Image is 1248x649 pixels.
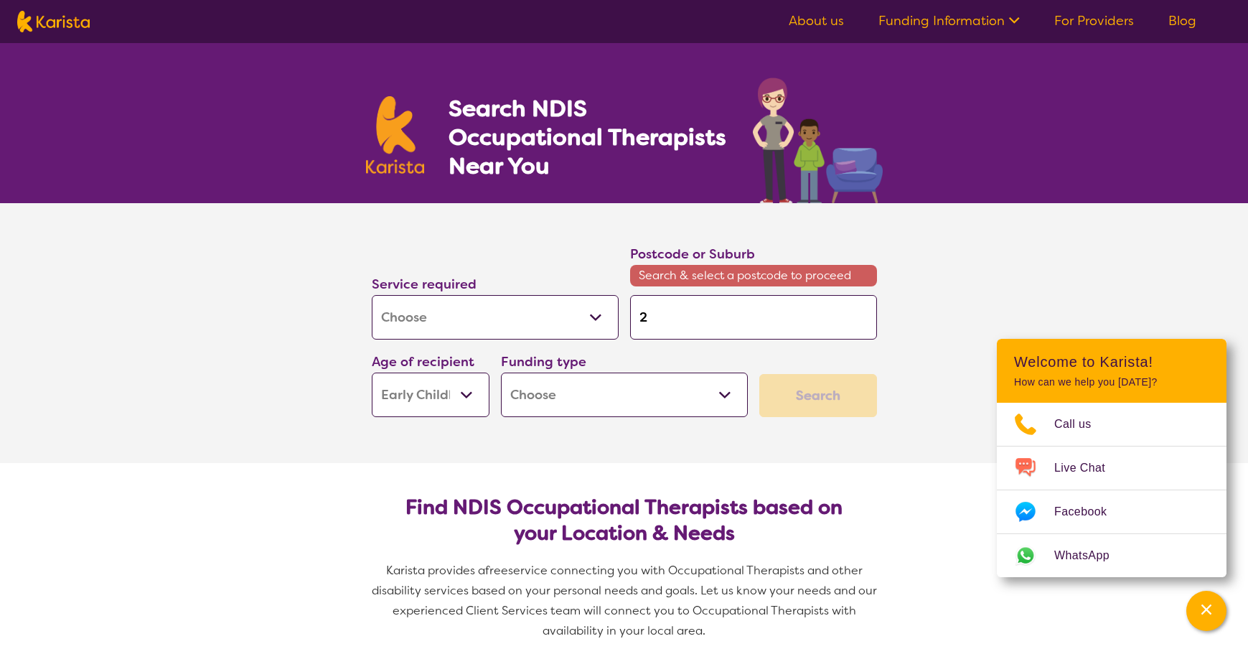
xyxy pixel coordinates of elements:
span: free [485,563,508,578]
span: Live Chat [1054,457,1122,479]
span: WhatsApp [1054,545,1127,566]
label: Service required [372,276,477,293]
ul: Choose channel [997,403,1226,577]
h2: Welcome to Karista! [1014,353,1209,370]
a: Blog [1168,12,1196,29]
span: Facebook [1054,501,1124,523]
span: service connecting you with Occupational Therapists and other disability services based on your p... [372,563,880,638]
p: How can we help you [DATE]? [1014,376,1209,388]
a: Web link opens in a new tab. [997,534,1226,577]
span: Search & select a postcode to proceed [630,265,877,286]
label: Funding type [501,353,586,370]
h2: Find NDIS Occupational Therapists based on your Location & Needs [383,495,865,546]
input: Type [630,295,877,340]
span: Karista provides a [386,563,485,578]
button: Channel Menu [1186,591,1226,631]
a: Funding Information [878,12,1020,29]
a: For Providers [1054,12,1134,29]
img: Karista logo [17,11,90,32]
h1: Search NDIS Occupational Therapists Near You [449,94,728,180]
img: Karista logo [366,96,425,174]
img: occupational-therapy [753,78,883,203]
label: Postcode or Suburb [630,246,755,263]
a: About us [789,12,844,29]
label: Age of recipient [372,353,474,370]
span: Call us [1054,414,1109,435]
div: Channel Menu [997,339,1226,577]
